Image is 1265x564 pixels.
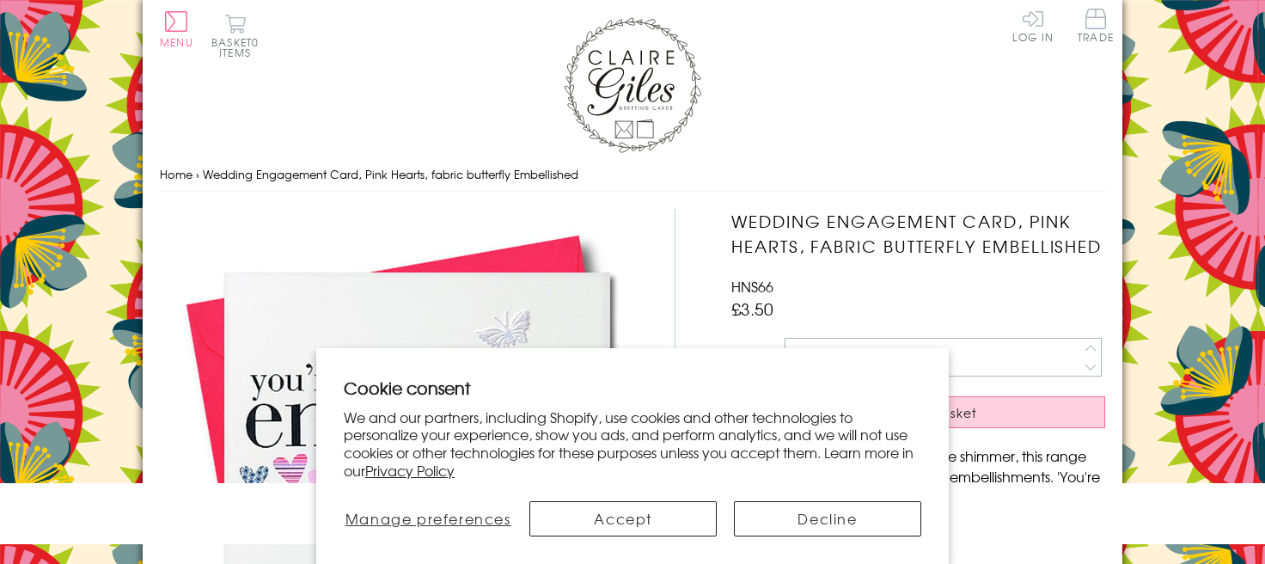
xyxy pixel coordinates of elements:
span: Wedding Engagement Card, Pink Hearts, fabric butterfly Embellished [203,166,578,182]
button: Manage preferences [344,501,512,536]
h2: Cookie consent [344,376,921,400]
a: Home [160,166,192,182]
a: Log In [1012,9,1054,42]
button: Decline [734,501,921,536]
span: 0 items [219,34,259,60]
a: Trade [1078,9,1114,46]
button: Basket0 items [211,14,259,58]
button: Accept [529,501,717,536]
span: › [196,166,199,182]
a: Privacy Policy [365,460,455,481]
span: Trade [1078,9,1114,42]
nav: breadcrumbs [160,157,1105,193]
span: £3.50 [731,297,773,321]
span: Manage preferences [345,508,511,529]
span: HNS66 [731,276,773,297]
span: Menu [160,34,193,50]
p: We and our partners, including Shopify, use cookies and other technologies to personalize your ex... [344,408,921,480]
img: Claire Giles Greetings Cards [564,17,701,153]
button: Menu [160,11,193,47]
h1: Wedding Engagement Card, Pink Hearts, fabric butterfly Embellished [731,209,1105,259]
